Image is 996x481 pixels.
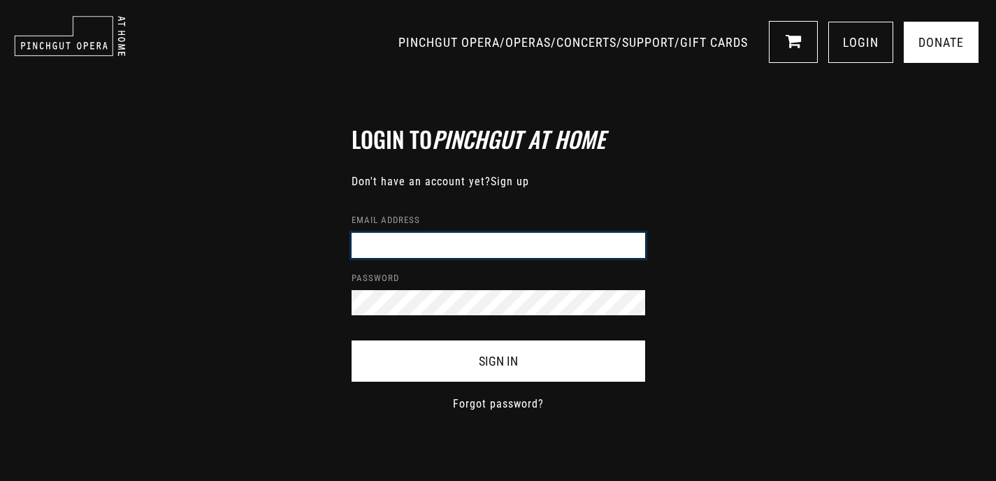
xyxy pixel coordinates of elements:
a: Sign up [491,175,529,188]
button: Sign In [352,340,645,382]
a: CONCERTS [556,35,616,50]
a: Donate [904,22,979,63]
a: LOGIN [828,22,893,63]
a: OPERAS [505,35,551,50]
img: pinchgut_at_home_negative_logo.svg [14,15,126,57]
i: Pinchgut At Home [432,122,605,155]
label: Password [352,271,399,285]
span: / / / / [398,35,751,50]
h2: Login to [352,126,645,152]
a: GIFT CARDS [680,35,748,50]
label: Email address [352,213,420,227]
a: SUPPORT [622,35,674,50]
a: Forgot password? [453,396,544,412]
a: PINCHGUT OPERA [398,35,500,50]
p: Don't have an account yet? [352,173,645,190]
